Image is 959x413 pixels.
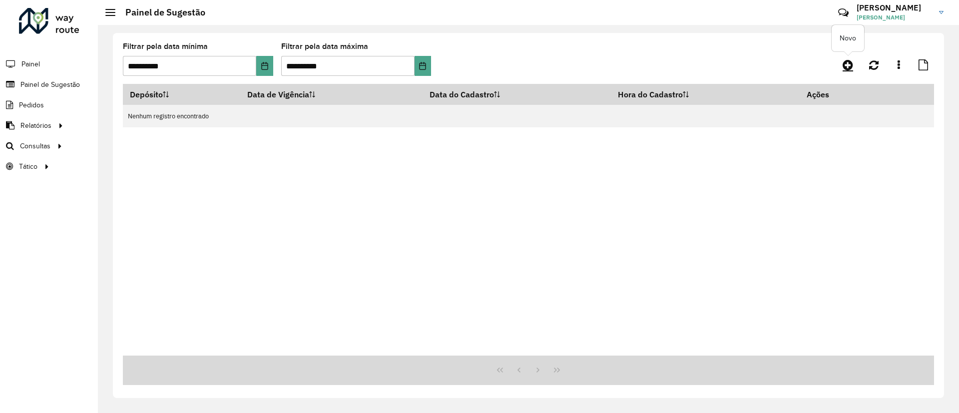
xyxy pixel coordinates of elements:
[123,105,934,127] td: Nenhum registro encontrado
[857,13,932,22] span: [PERSON_NAME]
[21,59,40,69] span: Painel
[20,141,50,151] span: Consultas
[857,3,932,12] h3: [PERSON_NAME]
[256,56,273,76] button: Choose Date
[423,84,611,105] th: Data do Cadastro
[832,25,864,51] div: Novo
[611,84,800,105] th: Hora do Cadastro
[123,84,241,105] th: Depósito
[115,7,205,18] h2: Painel de Sugestão
[281,40,368,52] label: Filtrar pela data máxima
[123,40,208,52] label: Filtrar pela data mínima
[20,120,51,131] span: Relatórios
[800,84,860,105] th: Ações
[20,79,80,90] span: Painel de Sugestão
[241,84,423,105] th: Data de Vigência
[833,2,854,23] a: Contato Rápido
[19,161,37,172] span: Tático
[415,56,431,76] button: Choose Date
[19,100,44,110] span: Pedidos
